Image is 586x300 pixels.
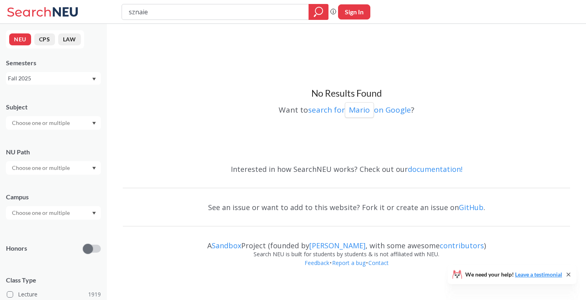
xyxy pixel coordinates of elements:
svg: Dropdown arrow [92,78,96,81]
a: documentation! [408,164,462,174]
div: See an issue or want to add to this website? Fork it or create an issue on . [123,196,570,219]
div: Semesters [6,58,101,67]
input: Class, professor, course number, "phrase" [128,5,303,19]
button: LAW [58,33,81,45]
div: NU Path [6,148,101,156]
input: Choose one or multiple [8,163,75,173]
a: Report a bug [332,259,366,267]
div: Subject [6,103,101,111]
svg: magnifying glass [314,6,323,18]
svg: Dropdown arrow [92,212,96,215]
div: • • [123,259,570,279]
div: Fall 2025Dropdown arrow [6,72,101,85]
p: Honors [6,244,27,253]
a: Contact [368,259,389,267]
button: CPS [34,33,55,45]
div: Interested in how SearchNEU works? Check out our [123,158,570,181]
input: Choose one or multiple [8,208,75,218]
div: Fall 2025 [8,74,91,83]
a: contributors [440,241,484,250]
input: Choose one or multiple [8,118,75,128]
div: magnifying glass [309,4,328,20]
a: search forMarioon Google [308,105,411,115]
a: [PERSON_NAME] [309,241,366,250]
div: Campus [6,193,101,201]
button: NEU [9,33,31,45]
a: GitHub [459,203,484,212]
svg: Dropdown arrow [92,122,96,125]
span: We need your help! [465,272,562,277]
p: Mario [349,105,370,115]
svg: Dropdown arrow [92,167,96,170]
a: Sandbox [212,241,241,250]
div: Search NEU is built for students by students & is not affiliated with NEU. [123,250,570,259]
span: 1919 [88,290,101,299]
div: A Project (founded by , with some awesome ) [123,234,570,250]
label: Lecture [7,289,101,300]
button: Sign In [338,4,370,19]
div: Dropdown arrow [6,161,101,175]
span: Class Type [6,276,101,284]
h3: No Results Found [123,88,570,99]
div: Want to ? [123,99,570,118]
div: Dropdown arrow [6,206,101,220]
a: Leave a testimonial [515,271,562,278]
div: Dropdown arrow [6,116,101,130]
a: Feedback [304,259,330,267]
